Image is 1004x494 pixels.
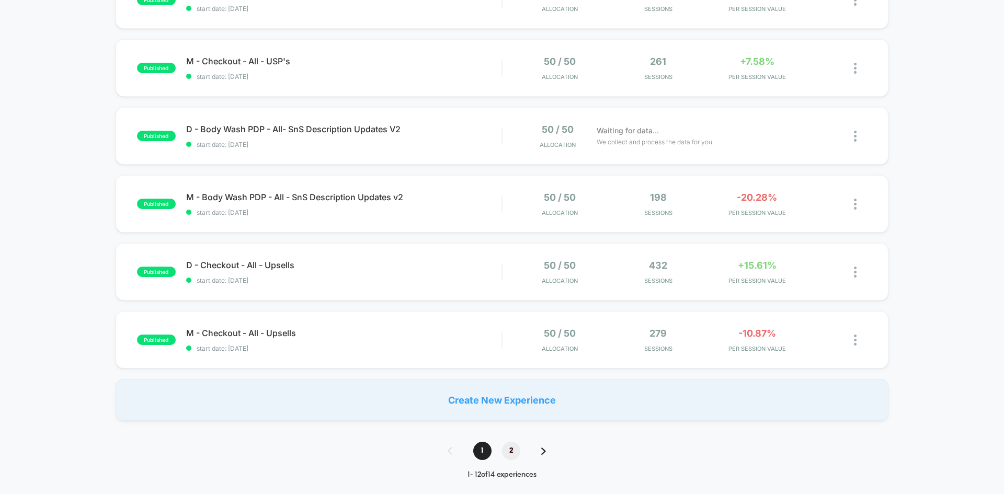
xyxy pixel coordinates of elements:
span: -20.28% [737,192,777,203]
img: close [854,267,857,278]
span: Allocation [542,209,578,216]
span: PER SESSION VALUE [710,73,804,81]
span: M - Checkout - All - USP's [186,56,501,66]
span: Allocation [542,5,578,13]
span: 261 [650,56,666,67]
div: 1 - 12 of 14 experiences [437,470,567,479]
img: close [854,199,857,210]
img: pagination forward [541,447,546,455]
span: +15.61% [738,260,777,271]
img: close [854,335,857,346]
span: published [137,199,176,209]
span: start date: [DATE] [186,5,501,13]
span: 50 / 50 [544,328,576,339]
span: published [137,267,176,277]
span: 432 [649,260,667,271]
span: start date: [DATE] [186,277,501,284]
div: Create New Experience [116,379,888,421]
span: 1 [473,442,492,460]
span: PER SESSION VALUE [710,277,804,284]
span: Allocation [542,277,578,284]
span: Waiting for data... [597,125,659,136]
span: start date: [DATE] [186,141,501,148]
span: start date: [DATE] [186,344,501,352]
span: published [137,131,176,141]
span: published [137,335,176,345]
span: 198 [650,192,667,203]
span: 50 / 50 [542,124,574,135]
span: start date: [DATE] [186,209,501,216]
span: +7.58% [740,56,774,67]
span: 279 [649,328,667,339]
span: Sessions [612,73,705,81]
span: Sessions [612,5,705,13]
span: published [137,63,176,73]
span: We collect and process the data for you [597,137,712,147]
span: M - Body Wash PDP - All - SnS Description Updates v2 [186,192,501,202]
img: close [854,131,857,142]
span: -10.87% [738,328,776,339]
span: Allocation [542,73,578,81]
span: PER SESSION VALUE [710,209,804,216]
span: M - Checkout - All - Upsells [186,328,501,338]
span: Sessions [612,345,705,352]
span: D - Checkout - All - Upsells [186,260,501,270]
span: Allocation [542,345,578,352]
img: close [854,63,857,74]
span: start date: [DATE] [186,73,501,81]
span: 50 / 50 [544,192,576,203]
span: 50 / 50 [544,260,576,271]
span: PER SESSION VALUE [710,345,804,352]
span: Sessions [612,277,705,284]
span: 2 [502,442,520,460]
span: PER SESSION VALUE [710,5,804,13]
span: 50 / 50 [544,56,576,67]
span: D - Body Wash PDP - All- SnS Description Updates V2 [186,124,501,134]
span: Sessions [612,209,705,216]
span: Allocation [540,141,576,148]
